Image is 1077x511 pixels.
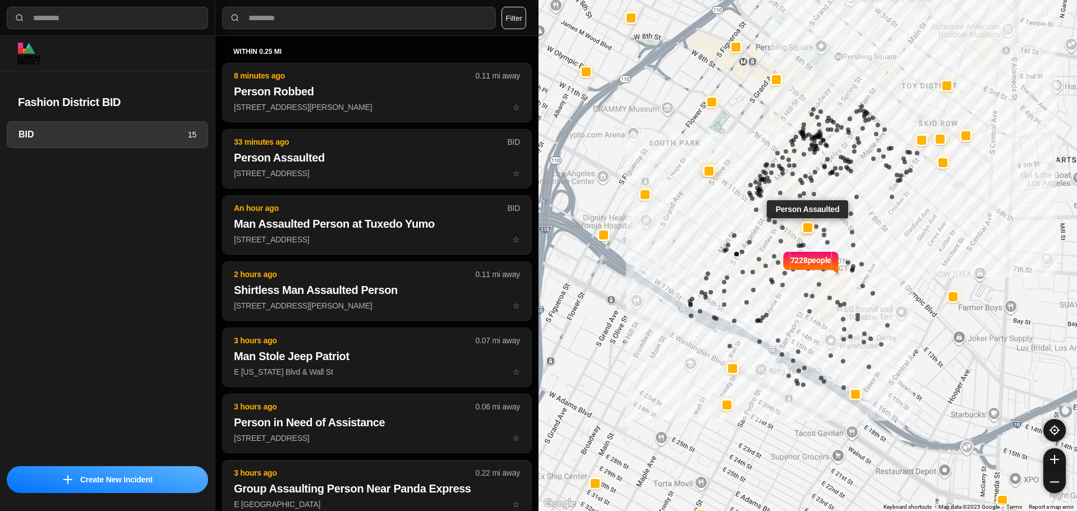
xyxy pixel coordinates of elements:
p: 0.07 mi away [476,335,520,346]
p: [STREET_ADDRESS][PERSON_NAME] [234,300,520,311]
p: Create New Incident [80,474,153,485]
p: 33 minutes ago [234,136,507,148]
p: 7228 people [790,255,832,279]
button: zoom-in [1043,448,1066,471]
h2: Man Stole Jeep Patriot [234,348,520,364]
span: star [513,500,520,509]
h3: BID [19,128,188,141]
img: zoom-in [1050,455,1059,464]
p: BID [507,202,520,214]
a: Terms (opens in new tab) [1006,504,1022,510]
img: logo [18,43,40,65]
h2: Shirtless Man Assaulted Person [234,282,520,298]
button: recenter [1043,419,1066,441]
a: Report a map error [1029,504,1074,510]
p: 8 minutes ago [234,70,476,81]
p: BID [507,136,520,148]
p: 3 hours ago [234,401,476,412]
p: 3 hours ago [234,467,476,478]
button: zoom-out [1043,471,1066,493]
p: [STREET_ADDRESS] [234,432,520,444]
img: Google [541,496,578,511]
img: notch [831,250,840,275]
button: 2 hours ago0.11 mi awayShirtless Man Assaulted Person[STREET_ADDRESS][PERSON_NAME]star [222,261,532,321]
p: [STREET_ADDRESS] [234,234,520,245]
a: 3 hours ago0.07 mi awayMan Stole Jeep PatriotE [US_STATE] Blvd & Wall Ststar [222,367,532,376]
p: [STREET_ADDRESS][PERSON_NAME] [234,102,520,113]
span: star [513,103,520,112]
button: iconCreate New Incident [7,466,208,493]
span: star [513,434,520,443]
h2: Man Assaulted Person at Tuxedo Yumo [234,216,520,232]
p: An hour ago [234,202,507,214]
img: icon [63,475,72,484]
button: Filter [501,7,526,29]
p: 0.22 mi away [476,467,520,478]
span: star [513,367,520,376]
p: 0.06 mi away [476,401,520,412]
img: search [14,12,25,24]
h5: within 0.25 mi [233,47,521,56]
a: BID15 [7,121,208,148]
p: 15 [188,129,196,140]
p: 0.11 mi away [476,70,520,81]
button: Keyboard shortcuts [883,503,932,511]
p: E [US_STATE] Blvd & Wall St [234,366,520,378]
p: E [GEOGRAPHIC_DATA] [234,499,520,510]
span: star [513,235,520,244]
img: notch [782,250,790,275]
p: [STREET_ADDRESS] [234,168,520,179]
h2: Person Assaulted [234,150,520,165]
button: Person Assaulted [802,222,814,234]
h2: Person Robbed [234,84,520,99]
img: zoom-out [1050,477,1059,486]
img: search [229,12,241,24]
a: 8 minutes ago0.11 mi awayPerson Robbed[STREET_ADDRESS][PERSON_NAME]star [222,102,532,112]
h2: Person in Need of Assistance [234,415,520,430]
a: 3 hours ago0.06 mi awayPerson in Need of Assistance[STREET_ADDRESS]star [222,433,532,443]
a: An hour agoBIDMan Assaulted Person at Tuxedo Yumo[STREET_ADDRESS]star [222,234,532,244]
a: 2 hours ago0.11 mi awayShirtless Man Assaulted Person[STREET_ADDRESS][PERSON_NAME]star [222,301,532,310]
h2: Fashion District BID [18,94,197,110]
button: 3 hours ago0.07 mi awayMan Stole Jeep PatriotE [US_STATE] Blvd & Wall Ststar [222,328,532,387]
a: Open this area in Google Maps (opens a new window) [541,496,578,511]
p: 0.11 mi away [476,269,520,280]
a: 33 minutes agoBIDPerson Assaulted[STREET_ADDRESS]star [222,168,532,178]
span: star [513,169,520,178]
img: recenter [1050,425,1060,435]
span: Map data ©2025 Google [938,504,1000,510]
a: 3 hours ago0.22 mi awayGroup Assaulting Person Near Panda ExpressE [GEOGRAPHIC_DATA]star [222,499,532,509]
h2: Group Assaulting Person Near Panda Express [234,481,520,496]
button: 3 hours ago0.06 mi awayPerson in Need of Assistance[STREET_ADDRESS]star [222,394,532,453]
p: 3 hours ago [234,335,476,346]
p: 2 hours ago [234,269,476,280]
button: An hour agoBIDMan Assaulted Person at Tuxedo Yumo[STREET_ADDRESS]star [222,195,532,255]
button: 8 minutes ago0.11 mi awayPerson Robbed[STREET_ADDRESS][PERSON_NAME]star [222,63,532,122]
span: star [513,301,520,310]
button: 33 minutes agoBIDPerson Assaulted[STREET_ADDRESS]star [222,129,532,188]
div: Person Assaulted [767,200,849,218]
